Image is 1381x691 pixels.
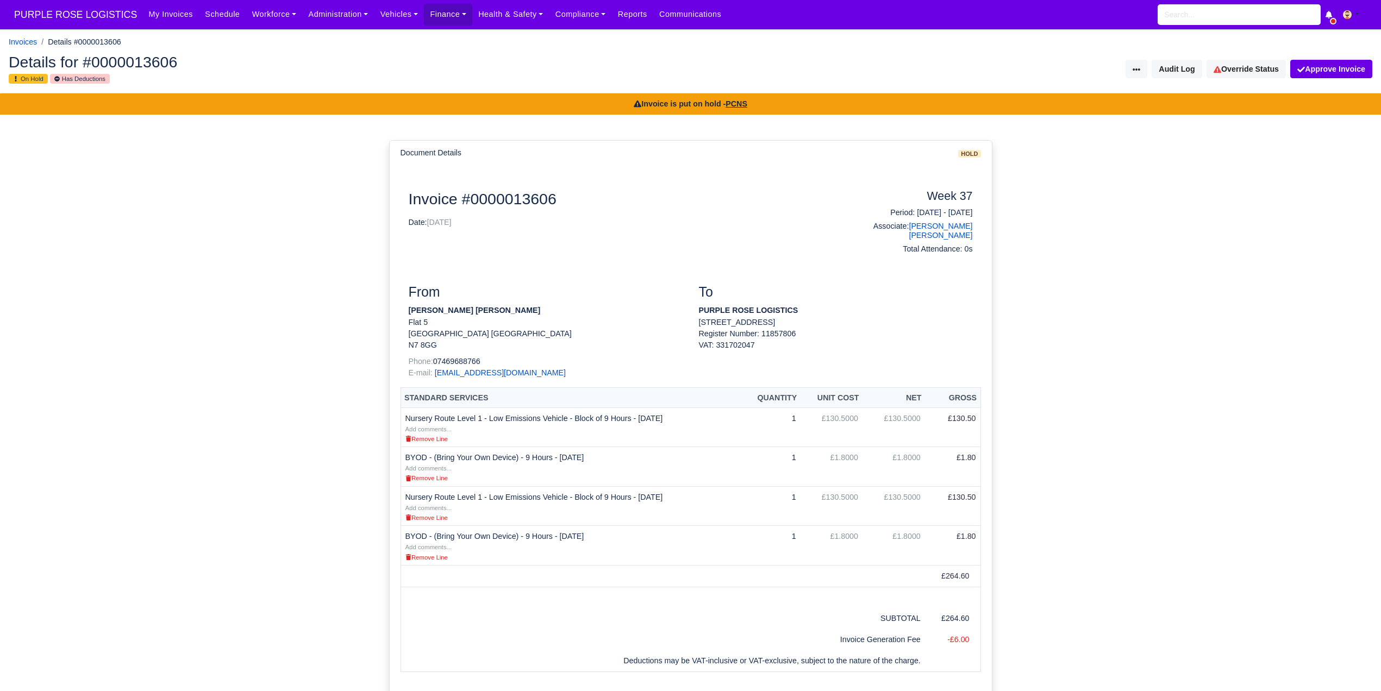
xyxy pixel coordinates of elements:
[401,388,741,408] th: Standard Services
[801,486,863,526] td: £130.5000
[405,544,452,550] small: Add comments...
[405,542,452,551] a: Add comments...
[958,150,980,158] span: hold
[925,565,980,587] td: £264.60
[409,284,683,300] h3: From
[653,4,728,25] a: Communications
[863,407,925,447] td: £130.5000
[409,356,683,367] p: 07469688766
[925,608,980,629] td: £264.60
[699,306,798,315] strong: PURPLE ROSE LOGISTICS
[612,4,653,25] a: Reports
[863,486,925,526] td: £130.5000
[925,388,980,408] th: Gross
[409,190,828,208] h2: Invoice #0000013606
[726,99,747,108] u: PCNS
[925,526,980,566] td: £1.80
[909,222,972,240] a: [PERSON_NAME] [PERSON_NAME]
[401,486,741,526] td: Nursery Route Level 1 - Low Emissions Vehicle - Block of 9 Hours - [DATE]
[925,447,980,487] td: £1.80
[741,447,800,487] td: 1
[405,465,452,472] small: Add comments...
[801,407,863,447] td: £130.5000
[246,4,303,25] a: Workforce
[405,475,448,481] small: Remove Line
[1158,4,1321,25] input: Search...
[844,222,973,240] h6: Associate:
[741,526,800,566] td: 1
[405,554,448,561] small: Remove Line
[50,74,110,84] small: Has Deductions
[401,629,925,650] td: Invoice Generation Fee
[741,486,800,526] td: 1
[409,306,541,315] strong: [PERSON_NAME] [PERSON_NAME]
[199,4,246,25] a: Schedule
[405,473,448,482] a: Remove Line
[401,650,925,671] td: Deductions may be VAT-inclusive or VAT-exclusive, subject to the nature of the charge.
[1290,60,1372,78] button: Approve Invoice
[691,328,981,351] div: Register Number: 11857806
[801,388,863,408] th: Unit Cost
[405,552,448,561] a: Remove Line
[401,447,741,487] td: BYOD - (Bring Your Own Device) - 9 Hours - [DATE]
[409,357,433,366] span: Phone:
[409,217,828,228] p: Date:
[405,505,452,511] small: Add comments...
[302,4,374,25] a: Administration
[37,36,121,48] li: Details #0000013606
[142,4,199,25] a: My Invoices
[844,208,973,217] h6: Period: [DATE] - [DATE]
[9,54,683,70] h2: Details for #0000013606
[844,244,973,254] h6: Total Attendance: 0s
[472,4,549,25] a: Health & Safety
[699,317,973,328] p: [STREET_ADDRESS]
[844,190,973,204] h4: Week 37
[549,4,612,25] a: Compliance
[863,388,925,408] th: Net
[401,526,741,566] td: BYOD - (Bring Your Own Device) - 9 Hours - [DATE]
[863,447,925,487] td: £1.8000
[741,407,800,447] td: 1
[435,368,566,377] a: [EMAIL_ADDRESS][DOMAIN_NAME]
[405,426,452,432] small: Add comments...
[863,526,925,566] td: £1.8000
[741,388,800,408] th: Quantity
[401,407,741,447] td: Nursery Route Level 1 - Low Emissions Vehicle - Block of 9 Hours - [DATE]
[801,526,863,566] td: £1.8000
[409,317,683,328] p: Flat 5
[925,407,980,447] td: £130.50
[409,328,683,340] p: [GEOGRAPHIC_DATA] [GEOGRAPHIC_DATA]
[405,514,448,521] small: Remove Line
[9,4,142,26] a: PURPLE ROSE LOGISTICS
[401,148,461,158] h6: Document Details
[9,37,37,46] a: Invoices
[409,340,683,351] p: N7 8GG
[699,340,973,351] div: VAT: 331702047
[1152,60,1202,78] button: Audit Log
[405,513,448,522] a: Remove Line
[9,74,48,84] small: On Hold
[405,434,448,443] a: Remove Line
[424,4,472,25] a: Finance
[925,629,980,650] td: -£6.00
[427,218,452,227] span: [DATE]
[409,368,433,377] span: E-mail:
[925,486,980,526] td: £130.50
[699,284,973,300] h3: To
[1207,60,1286,78] a: Override Status
[801,447,863,487] td: £1.8000
[374,4,424,25] a: Vehicles
[405,503,452,512] a: Add comments...
[405,424,452,433] a: Add comments...
[863,608,925,629] td: SUBTOTAL
[405,463,452,472] a: Add comments...
[405,436,448,442] small: Remove Line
